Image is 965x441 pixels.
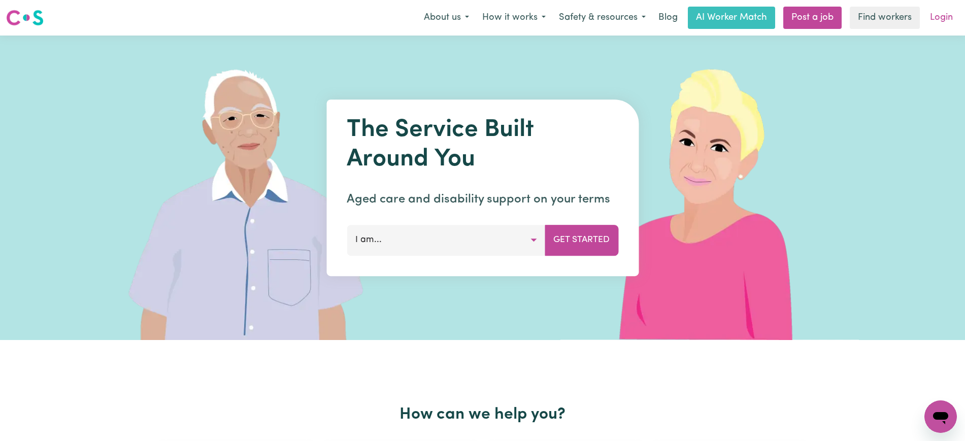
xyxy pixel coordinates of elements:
button: Safety & resources [552,7,652,28]
a: Login [924,7,959,29]
h2: How can we help you? [154,405,812,424]
img: Careseekers logo [6,9,44,27]
button: Get Started [545,225,618,255]
a: Find workers [850,7,920,29]
button: I am... [347,225,545,255]
a: Careseekers logo [6,6,44,29]
p: Aged care and disability support on your terms [347,190,618,209]
h1: The Service Built Around You [347,116,618,174]
button: How it works [476,7,552,28]
iframe: Button to launch messaging window [924,400,957,433]
button: About us [417,7,476,28]
a: AI Worker Match [688,7,775,29]
a: Post a job [783,7,842,29]
a: Blog [652,7,684,29]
